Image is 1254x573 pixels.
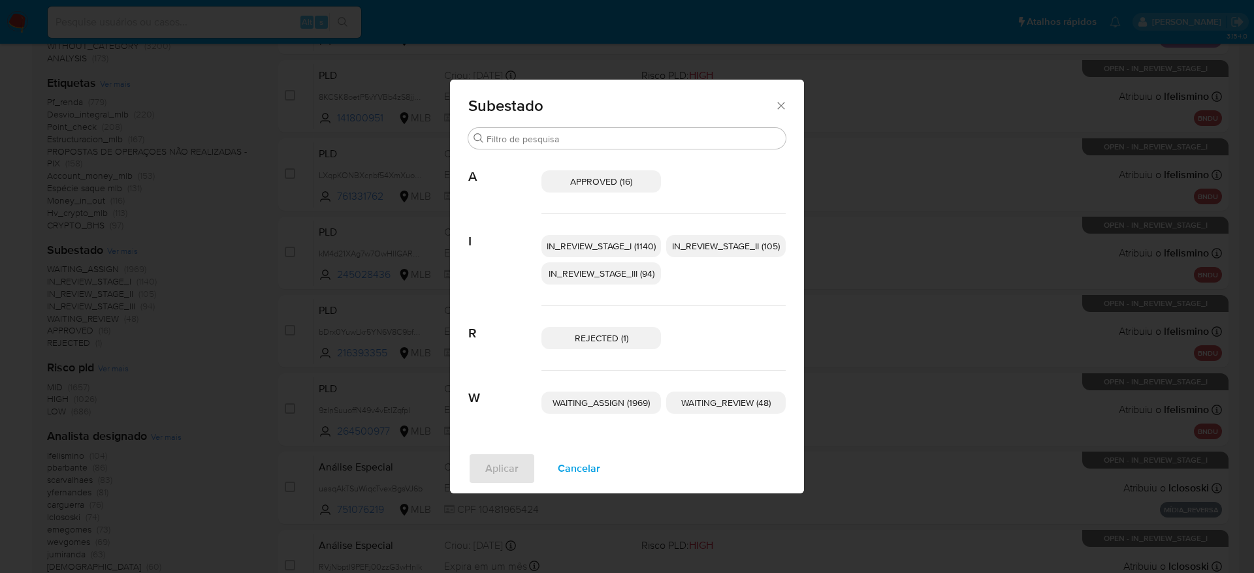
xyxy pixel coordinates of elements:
[558,454,600,483] span: Cancelar
[666,235,786,257] div: IN_REVIEW_STAGE_II (105)
[468,306,541,341] span: R
[570,175,632,188] span: APPROVED (16)
[541,262,661,285] div: IN_REVIEW_STAGE_III (94)
[547,240,656,253] span: IN_REVIEW_STAGE_I (1140)
[487,133,780,145] input: Filtro de pesquisa
[468,214,541,249] span: I
[468,371,541,406] span: W
[666,392,786,414] div: WAITING_REVIEW (48)
[775,99,786,111] button: Fechar
[541,453,617,484] button: Cancelar
[541,235,661,257] div: IN_REVIEW_STAGE_I (1140)
[541,392,661,414] div: WAITING_ASSIGN (1969)
[541,327,661,349] div: REJECTED (1)
[575,332,628,345] span: REJECTED (1)
[672,240,780,253] span: IN_REVIEW_STAGE_II (105)
[541,170,661,193] div: APPROVED (16)
[468,149,541,185] span: A
[474,133,484,144] button: Procurar
[681,396,771,409] span: WAITING_REVIEW (48)
[553,396,650,409] span: WAITING_ASSIGN (1969)
[549,267,654,280] span: IN_REVIEW_STAGE_III (94)
[468,98,775,114] span: Subestado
